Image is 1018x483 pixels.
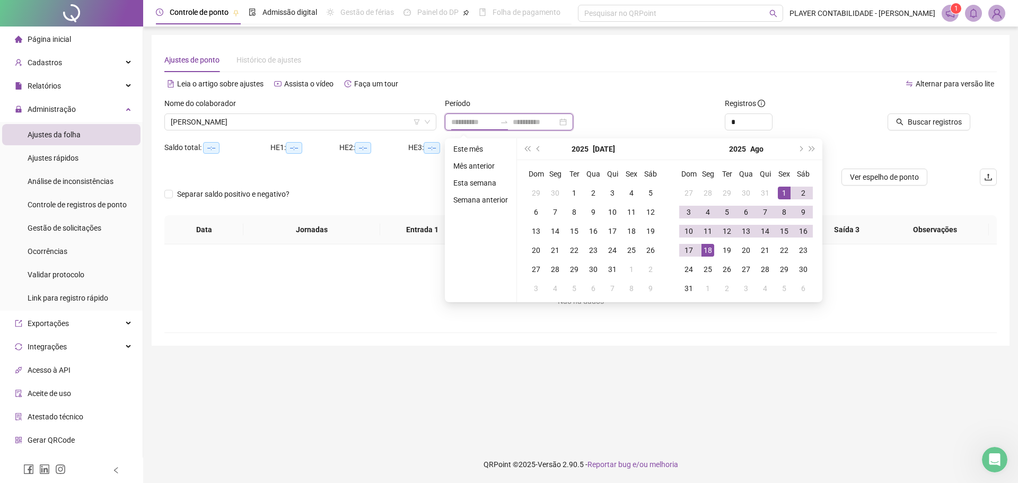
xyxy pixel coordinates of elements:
div: 3 [682,206,695,218]
td: 2025-08-03 [679,203,698,222]
td: 2025-08-28 [756,260,775,279]
span: Admissão digital [262,8,317,16]
td: 2025-07-28 [546,260,565,279]
span: Página inicial [28,35,71,43]
span: Reportar bug e/ou melhoria [587,460,678,469]
td: 2025-07-15 [565,222,584,241]
td: 2025-07-07 [546,203,565,222]
button: year panel [572,138,589,160]
span: Separar saldo positivo e negativo? [173,188,294,200]
span: user-add [15,59,22,66]
span: filter [414,119,420,125]
td: 2025-09-05 [775,279,794,298]
td: 2025-08-22 [775,241,794,260]
div: 1 [568,187,581,199]
button: year panel [729,138,746,160]
div: 5 [568,282,581,295]
td: 2025-07-02 [584,183,603,203]
div: 27 [682,187,695,199]
th: Ter [565,164,584,183]
span: lock [15,106,22,113]
td: 2025-08-26 [717,260,736,279]
span: clock-circle [156,8,163,16]
td: 2025-08-09 [641,279,660,298]
div: 11 [701,225,714,238]
td: 2025-08-07 [603,279,622,298]
td: 2025-08-19 [717,241,736,260]
div: 5 [778,282,791,295]
div: 30 [740,187,752,199]
td: 2025-06-30 [546,183,565,203]
td: 2025-08-21 [756,241,775,260]
td: 2025-08-23 [794,241,813,260]
td: 2025-08-27 [736,260,756,279]
div: 6 [587,282,600,295]
td: 2025-08-06 [736,203,756,222]
div: 31 [759,187,771,199]
th: Sex [775,164,794,183]
td: 2025-08-08 [775,203,794,222]
td: 2025-08-14 [756,222,775,241]
td: 2025-09-06 [794,279,813,298]
span: sun [327,8,334,16]
td: 2025-07-19 [641,222,660,241]
div: 31 [606,263,619,276]
span: VALTERLINS PEREIRA LEAL JUNIOR [171,114,430,130]
td: 2025-07-22 [565,241,584,260]
td: 2025-07-09 [584,203,603,222]
span: --:-- [203,142,220,154]
span: Leia o artigo sobre ajustes [177,80,264,88]
div: 15 [568,225,581,238]
span: Ver espelho de ponto [850,171,919,183]
div: 9 [797,206,810,218]
span: api [15,366,22,374]
div: 3 [530,282,542,295]
li: Esta semana [449,177,512,189]
span: Gestão de férias [340,8,394,16]
span: Aceite de uso [28,389,71,398]
div: 5 [644,187,657,199]
td: 2025-07-04 [622,183,641,203]
span: Folha de pagamento [493,8,560,16]
span: bell [969,8,978,18]
div: HE 2: [339,142,408,154]
div: 3 [606,187,619,199]
th: Sáb [641,164,660,183]
th: Qui [603,164,622,183]
td: 2025-07-29 [565,260,584,279]
span: Exportações [28,319,69,328]
div: Saldo total: [164,142,270,154]
span: notification [945,8,955,18]
td: 2025-07-03 [603,183,622,203]
td: 2025-09-01 [698,279,717,298]
span: home [15,36,22,43]
td: 2025-08-15 [775,222,794,241]
label: Período [445,98,477,109]
td: 2025-08-11 [698,222,717,241]
span: Observações [890,224,980,235]
button: super-next-year [806,138,818,160]
td: 2025-08-16 [794,222,813,241]
span: Acesso à API [28,366,71,374]
th: Seg [546,164,565,183]
span: Alternar para versão lite [916,80,994,88]
td: 2025-07-01 [565,183,584,203]
span: file-text [167,80,174,87]
div: 14 [759,225,771,238]
td: 2025-07-27 [526,260,546,279]
div: 2 [644,263,657,276]
span: book [479,8,486,16]
span: Painel do DP [417,8,459,16]
th: Ter [717,164,736,183]
div: 27 [530,263,542,276]
th: Sex [622,164,641,183]
td: 2025-07-29 [717,183,736,203]
div: 22 [778,244,791,257]
td: 2025-07-17 [603,222,622,241]
div: 13 [530,225,542,238]
li: Semana anterior [449,194,512,206]
div: 13 [740,225,752,238]
div: 19 [721,244,733,257]
div: 29 [568,263,581,276]
div: 30 [587,263,600,276]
